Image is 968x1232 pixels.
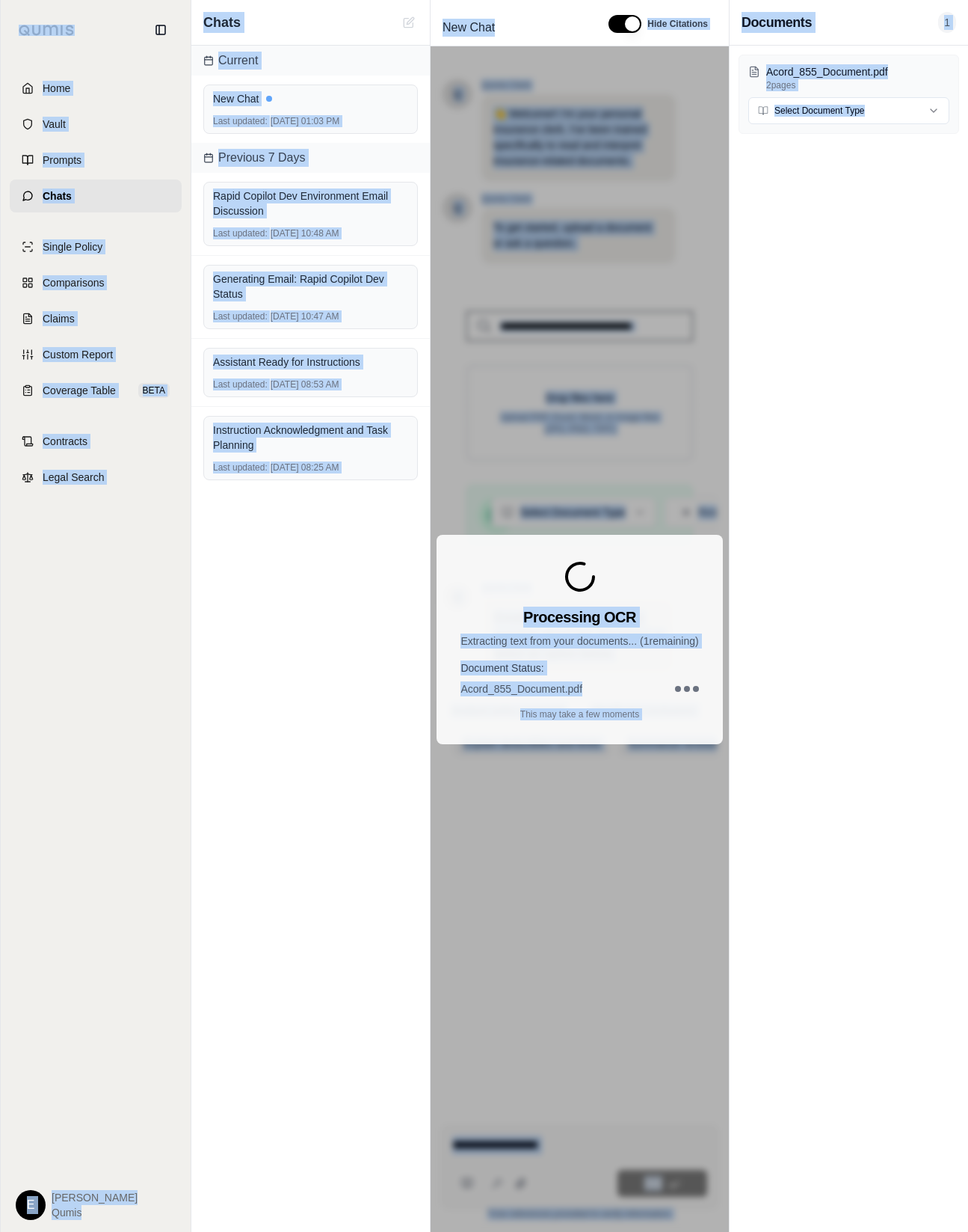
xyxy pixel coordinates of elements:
[213,115,408,127] div: [DATE] 01:03 PM
[213,310,408,322] div: [DATE] 10:47 AM
[213,227,268,239] span: Last updated:
[213,423,408,453] div: Instruction Acknowledgment and Task Planning
[647,18,708,30] span: Hide Citations
[460,661,698,675] h4: Document Status:
[10,266,182,299] a: Comparisons
[43,153,81,168] span: Prompts
[213,379,268,390] span: Last updated:
[52,1190,138,1205] span: [PERSON_NAME]
[213,91,408,106] div: New Chat
[400,13,418,31] button: Cannot create new chat while OCR is processing
[10,425,182,458] a: Contracts
[748,64,949,91] button: Acord_855_Document.pdf2pages
[437,16,591,40] div: Edit Title
[43,347,113,362] span: Custom Report
[16,1190,46,1220] div: E
[203,12,241,33] span: Chats
[10,338,182,371] a: Custom Report
[19,25,75,36] img: Qumis Logo
[213,379,408,390] div: [DATE] 08:53 AM
[766,64,949,79] p: Acord_855_Document.pdf
[43,117,66,132] span: Vault
[10,72,182,105] a: Home
[742,12,812,33] h3: Documents
[460,681,582,696] span: Acord_855_Document.pdf
[43,275,104,290] span: Comparisons
[43,311,75,326] span: Claims
[213,355,408,370] div: Assistant Ready for Instructions
[213,115,268,127] span: Last updated:
[43,470,105,485] span: Legal Search
[10,108,182,141] a: Vault
[213,189,408,218] div: Rapid Copilot Dev Environment Email Discussion
[191,46,430,76] div: Current
[213,462,268,474] span: Last updated:
[138,383,170,398] span: BETA
[213,462,408,474] div: [DATE] 08:25 AM
[10,144,182,177] a: Prompts
[766,79,949,91] p: 2 pages
[191,143,430,173] div: Previous 7 Days
[10,302,182,335] a: Claims
[43,383,116,398] span: Coverage Table
[52,1205,138,1220] span: Qumis
[520,708,639,720] p: This may take a few moments
[10,230,182,263] a: Single Policy
[523,607,636,628] h3: Processing OCR
[43,189,72,203] span: Chats
[43,239,102,254] span: Single Policy
[43,81,70,96] span: Home
[10,461,182,494] a: Legal Search
[149,18,173,42] button: Collapse sidebar
[938,12,956,33] span: 1
[213,310,268,322] span: Last updated:
[213,272,408,301] div: Generating Email: Rapid Copilot Dev Status
[10,180,182,212] a: Chats
[437,16,501,40] span: New Chat
[10,374,182,407] a: Coverage TableBETA
[43,434,87,449] span: Contracts
[460,634,698,649] p: Extracting text from your documents... ( 1 remaining)
[213,227,408,239] div: [DATE] 10:48 AM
